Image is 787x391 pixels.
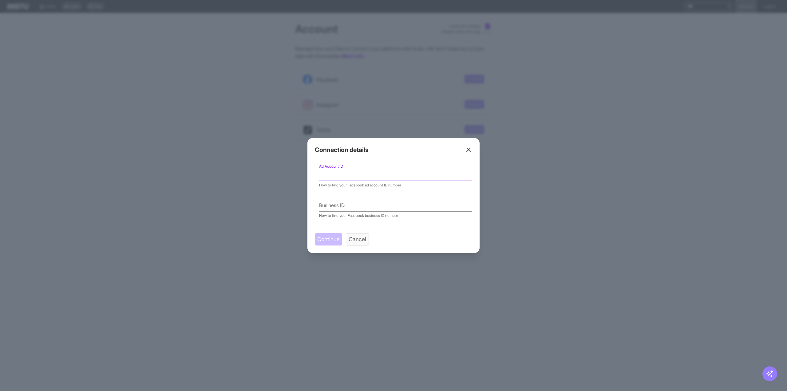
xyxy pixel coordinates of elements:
a: How to find your Facebook business ID number [319,213,398,218]
button: Cancel [346,233,369,245]
span: Cancel [349,235,366,244]
h2: Connection details [315,146,369,154]
a: How to find your Facebook ad account ID number [319,183,401,187]
button: Continue [315,233,342,245]
label: Ad Account ID [319,164,343,169]
span: Continue [317,235,340,244]
span: You cannot perform this action [315,233,342,245]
